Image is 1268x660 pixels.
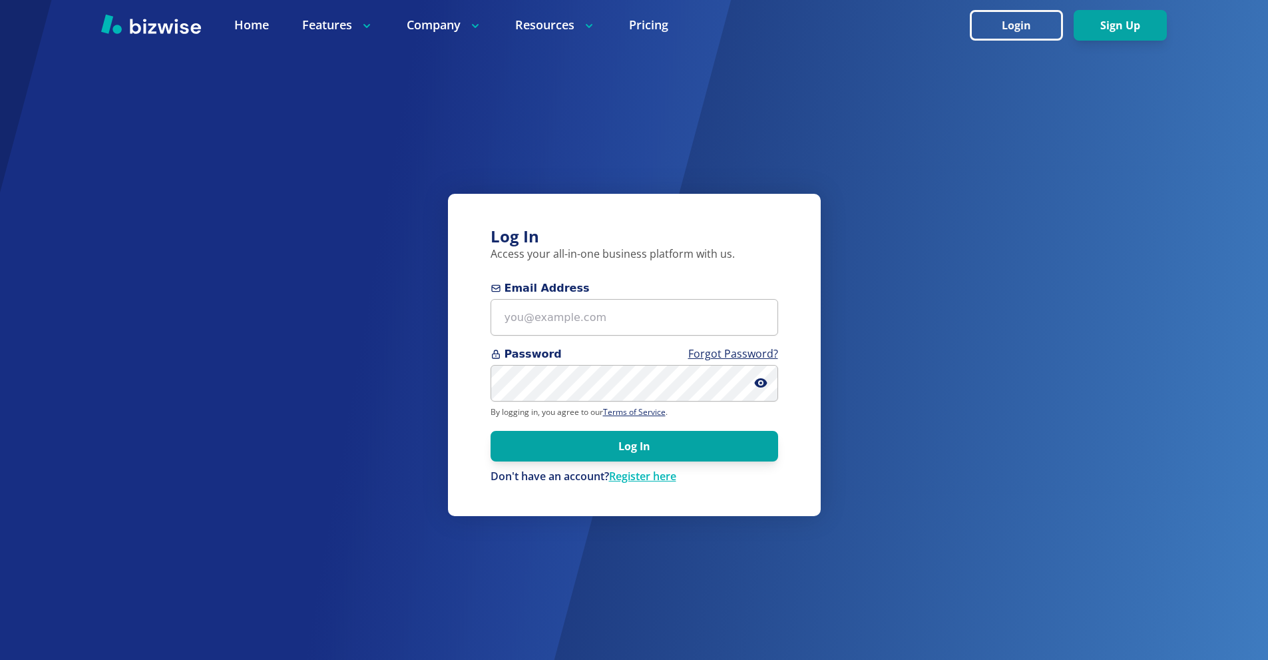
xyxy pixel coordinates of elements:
[1074,10,1167,41] button: Sign Up
[515,17,596,33] p: Resources
[491,431,778,462] button: Log In
[970,19,1074,32] a: Login
[491,470,778,484] div: Don't have an account?Register here
[688,346,778,361] a: Forgot Password?
[491,346,778,362] span: Password
[234,17,269,33] a: Home
[491,470,778,484] p: Don't have an account?
[101,14,201,34] img: Bizwise Logo
[1074,19,1167,32] a: Sign Up
[491,280,778,296] span: Email Address
[407,17,482,33] p: Company
[970,10,1063,41] button: Login
[491,226,778,248] h3: Log In
[491,247,778,262] p: Access your all-in-one business platform with us.
[609,469,676,484] a: Register here
[491,407,778,418] p: By logging in, you agree to our .
[603,406,666,418] a: Terms of Service
[302,17,373,33] p: Features
[491,299,778,336] input: you@example.com
[629,17,668,33] a: Pricing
